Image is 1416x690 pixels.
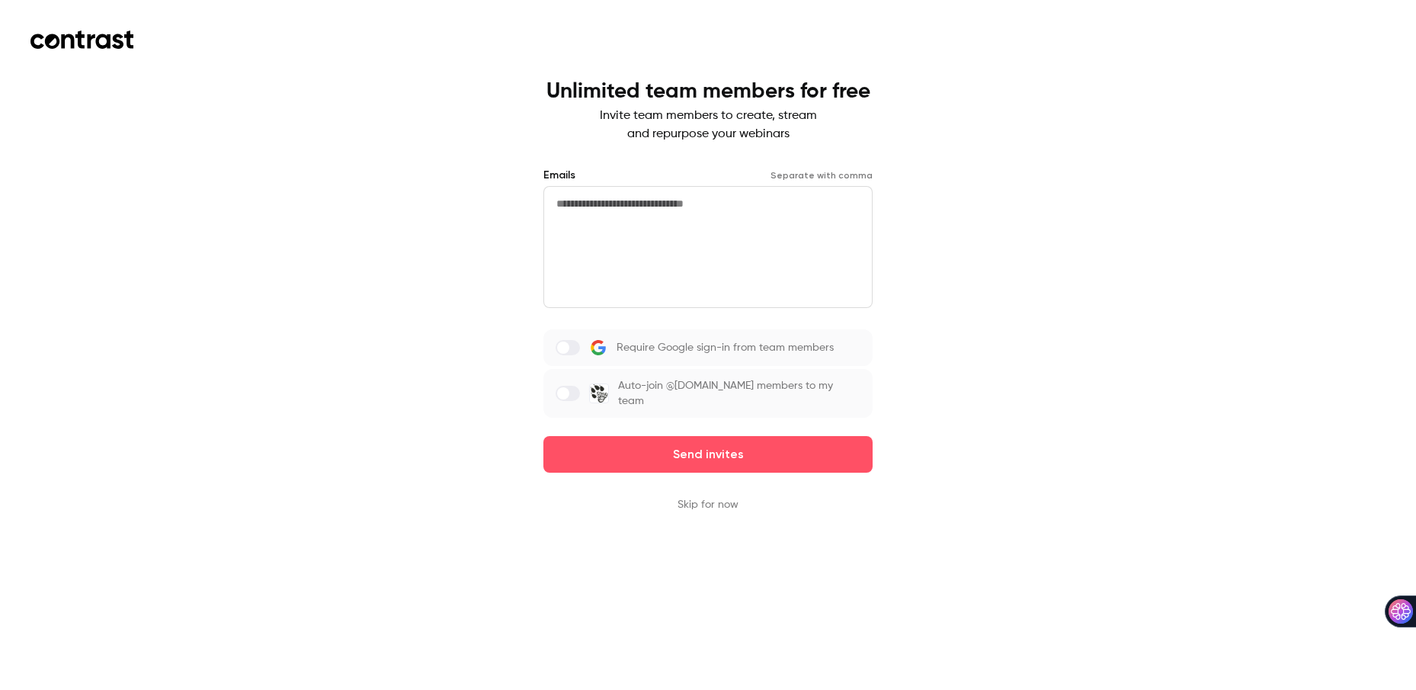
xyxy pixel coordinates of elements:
[546,79,870,104] h1: Unlimited team members for free
[543,329,873,366] label: Require Google sign-in from team members
[546,107,870,143] p: Invite team members to create, stream and repurpose your webinars
[678,497,738,512] button: Skip for now
[543,436,873,473] button: Send invites
[543,168,575,183] label: Emails
[543,369,873,418] label: Auto-join @[DOMAIN_NAME] members to my team
[590,384,608,403] img: Straydogstudios
[770,169,873,181] p: Separate with comma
